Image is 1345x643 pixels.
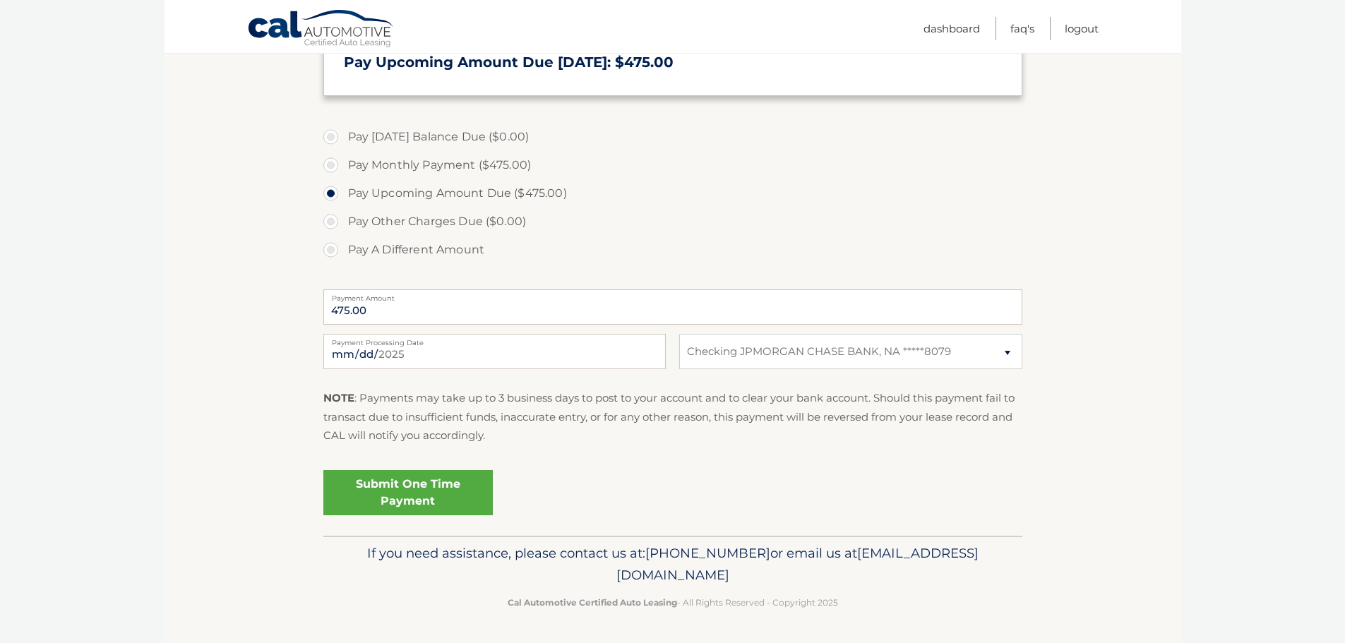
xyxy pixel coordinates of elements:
[323,123,1022,151] label: Pay [DATE] Balance Due ($0.00)
[1010,17,1034,40] a: FAQ's
[323,391,354,404] strong: NOTE
[333,542,1013,587] p: If you need assistance, please contact us at: or email us at
[323,179,1022,208] label: Pay Upcoming Amount Due ($475.00)
[323,389,1022,445] p: : Payments may take up to 3 business days to post to your account and to clear your bank account....
[323,151,1022,179] label: Pay Monthly Payment ($475.00)
[323,470,493,515] a: Submit One Time Payment
[645,545,770,561] span: [PHONE_NUMBER]
[344,54,1002,71] h3: Pay Upcoming Amount Due [DATE]: $475.00
[323,334,666,369] input: Payment Date
[323,334,666,345] label: Payment Processing Date
[247,9,395,50] a: Cal Automotive
[1065,17,1099,40] a: Logout
[923,17,980,40] a: Dashboard
[323,208,1022,236] label: Pay Other Charges Due ($0.00)
[323,289,1022,325] input: Payment Amount
[323,289,1022,301] label: Payment Amount
[333,595,1013,610] p: - All Rights Reserved - Copyright 2025
[508,597,677,608] strong: Cal Automotive Certified Auto Leasing
[323,236,1022,264] label: Pay A Different Amount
